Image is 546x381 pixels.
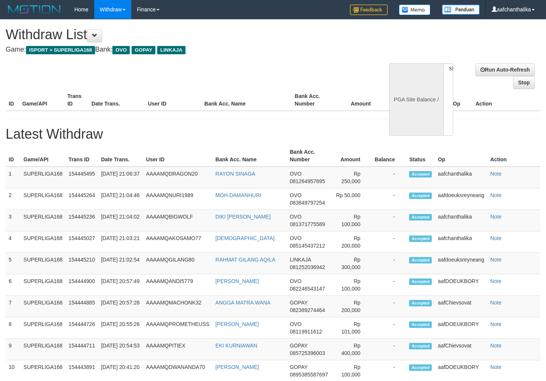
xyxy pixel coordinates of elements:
[98,210,143,231] td: [DATE] 21:04:02
[290,307,325,313] span: 082389274464
[475,63,535,76] a: Run Auto-Refresh
[66,339,98,360] td: 154444711
[98,188,143,210] td: [DATE] 21:04:46
[6,339,20,360] td: 9
[6,27,356,42] h1: Withdraw List
[6,296,20,317] td: 7
[6,188,20,210] td: 2
[215,364,259,370] a: [PERSON_NAME]
[372,167,406,188] td: -
[98,274,143,296] td: [DATE] 20:57:49
[26,46,95,54] span: ISPORT > SUPERLIGA168
[98,145,143,167] th: Date Trans.
[490,171,502,177] a: Note
[290,178,325,184] span: 081264957695
[143,253,212,274] td: AAAAMQGILANG80
[98,231,143,253] td: [DATE] 21:03:21
[372,145,406,167] th: Balance
[399,5,431,15] img: Button%20Memo.svg
[389,63,443,136] div: PGA Site Balance /
[66,167,98,188] td: 154445495
[143,167,212,188] td: AAAAMQDRAGON20
[409,214,432,220] span: Accepted
[290,350,325,356] span: 085725396003
[490,343,502,349] a: Note
[98,167,143,188] td: [DATE] 21:06:37
[435,210,487,231] td: aafchanthalika
[98,317,143,339] td: [DATE] 20:55:26
[215,192,261,198] a: MOH.DAMANHURI
[409,193,432,199] span: Accepted
[442,5,480,15] img: panduan.png
[6,127,540,142] h1: Latest Withdraw
[331,145,372,167] th: Amount
[513,76,535,89] a: Stop
[290,235,301,241] span: OVO
[409,300,432,306] span: Accepted
[6,317,20,339] td: 8
[66,296,98,317] td: 154444885
[331,231,372,253] td: Rp 200,000
[490,364,502,370] a: Note
[6,210,20,231] td: 3
[290,329,322,335] span: 08119911612
[331,188,372,210] td: Rp 50,000
[6,46,356,54] h4: Game: Bank:
[490,214,502,220] a: Note
[435,188,487,210] td: aafdoeuksreyneang
[331,274,372,296] td: Rp 100,000
[372,296,406,317] td: -
[66,253,98,274] td: 154445210
[66,231,98,253] td: 154445027
[490,235,502,241] a: Note
[290,278,301,284] span: OVO
[435,274,487,296] td: aafDOEUKBORY
[215,300,270,306] a: ANGGA MATRA WANA
[6,4,63,15] img: MOTION_logo.png
[290,286,325,292] span: 082246543147
[215,257,275,263] a: RAHMAT GILANG AQILA
[215,343,257,349] a: EKI KURNIAWAN
[290,214,301,220] span: OVO
[490,257,502,263] a: Note
[290,364,307,370] span: GOPAY
[290,243,325,249] span: 085145437212
[290,192,301,198] span: OVO
[290,257,311,263] span: LINKAJA
[331,339,372,360] td: Rp 400,000
[450,89,472,111] th: Op
[350,5,388,15] img: Feedback.jpg
[215,321,259,327] a: [PERSON_NAME]
[406,145,435,167] th: Status
[331,167,372,188] td: Rp 250,000
[20,188,66,210] td: SUPERLIGA168
[19,89,64,111] th: Game/API
[435,253,487,274] td: aafdoeuksreyneang
[143,210,212,231] td: AAAAMQBIGWOLF
[20,231,66,253] td: SUPERLIGA168
[20,145,66,167] th: Game/API
[66,274,98,296] td: 154444900
[331,253,372,274] td: Rp 300,000
[331,210,372,231] td: Rp 100,000
[409,171,432,177] span: Accepted
[290,343,307,349] span: GOPAY
[331,296,372,317] td: Rp 200,000
[215,171,255,177] a: RAYON SINAGA
[143,231,212,253] td: AAAAMQAKOSAMO77
[290,321,301,327] span: OVO
[490,300,502,306] a: Note
[215,235,275,241] a: [DEMOGRAPHIC_DATA]
[98,339,143,360] td: [DATE] 20:54:53
[143,145,212,167] th: User ID
[143,339,212,360] td: AAAAMQPITIEX
[290,264,325,270] span: 081252036942
[290,171,301,177] span: OVO
[435,167,487,188] td: aafchanthalika
[409,278,432,285] span: Accepted
[98,253,143,274] td: [DATE] 21:02:54
[372,253,406,274] td: -
[435,145,487,167] th: Op
[490,321,502,327] a: Note
[409,321,432,328] span: Accepted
